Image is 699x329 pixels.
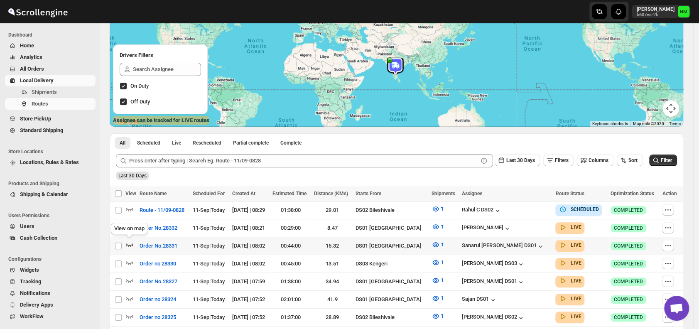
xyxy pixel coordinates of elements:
[5,276,96,287] button: Tracking
[669,121,681,126] a: Terms (opens in new tab)
[649,155,677,166] button: Filter
[559,223,581,231] button: LIVE
[5,98,96,110] button: Routes
[5,40,96,52] button: Home
[20,278,41,285] span: Tracking
[20,223,34,229] span: Users
[140,224,177,232] span: Order No.28332
[20,313,44,319] span: WorkFlow
[140,313,176,322] span: Order no 28325
[570,224,581,230] b: LIVE
[678,6,689,17] span: Narjit Magar
[592,121,628,127] button: Keyboard shortcuts
[5,287,96,299] button: Notifications
[129,154,478,167] input: Press enter after typing | Search Eg. Route - 11/09-0828
[135,239,182,253] button: Order No.28331
[462,296,497,304] button: Sajan DS01
[32,101,48,107] span: Routes
[427,256,449,269] button: 1
[589,157,608,163] span: Columns
[140,191,167,196] span: Route Name
[611,191,654,196] span: Optimization Status
[5,157,96,168] button: Locations, Rules & Rates
[462,314,525,322] button: [PERSON_NAME] DS02
[140,295,176,304] span: Order no 28324
[20,42,34,49] span: Home
[120,51,201,59] h2: Drivers Filters
[356,313,426,322] div: DS02 Bileshivale
[20,159,79,165] span: Locations, Rules & Rates
[543,155,574,166] button: Filters
[427,309,449,323] button: 1
[8,148,96,155] span: Store Locations
[495,155,540,166] button: Last 30 Days
[5,189,96,200] button: Shipping & Calendar
[5,52,96,63] button: Analytics
[559,205,598,214] button: SCHEDULED
[193,314,225,320] span: 11-Sep | Today
[272,313,309,322] div: 01:37:00
[614,207,643,214] span: COMPLETED
[20,77,54,83] span: Local Delivery
[427,220,449,233] button: 1
[570,278,581,284] b: LIVE
[441,206,444,212] span: 1
[577,155,613,166] button: Columns
[462,224,511,233] button: [PERSON_NAME]
[232,224,267,232] div: [DATE] | 08:21
[130,98,150,105] span: Off Duty
[232,313,267,322] div: [DATE] | 07:52
[462,278,525,286] div: [PERSON_NAME] DS01
[664,296,689,321] div: Open chat
[614,314,643,321] span: COMPLETED
[462,242,544,250] div: Sanarul [PERSON_NAME] DS01
[314,191,348,196] span: Distance (KMs)
[637,12,674,17] p: b607ea-2b
[272,242,309,250] div: 00:44:00
[432,191,455,196] span: Shipments
[130,83,149,89] span: On Duty
[113,116,209,125] label: Assignee can be tracked for LIVE routes
[137,140,160,146] span: Scheduled
[559,295,581,303] button: LIVE
[314,206,351,214] div: 29.01
[356,260,426,268] div: DS03 Kengeri
[633,121,664,126] span: Map data ©2025
[559,259,581,267] button: LIVE
[135,221,182,235] button: Order No.28332
[680,9,687,15] text: NM
[427,292,449,305] button: 1
[356,206,426,214] div: DS02 Bileshivale
[314,295,351,304] div: 41.9
[614,243,643,249] span: COMPLETED
[140,277,177,286] span: Order No.28327
[462,260,525,268] div: [PERSON_NAME] DS03
[140,260,176,268] span: Order no 28330
[506,157,535,163] span: Last 30 Days
[559,241,581,249] button: LIVE
[637,6,674,12] p: [PERSON_NAME]
[20,127,63,133] span: Standard Shipping
[441,223,444,230] span: 1
[140,206,184,214] span: Route - 11/09-0828
[314,260,351,268] div: 13.51
[232,260,267,268] div: [DATE] | 08:02
[232,295,267,304] div: [DATE] | 07:52
[193,140,221,146] span: Rescheduled
[193,296,225,302] span: 11-Sep | Today
[112,116,139,127] img: Google
[462,191,482,196] span: Assignee
[570,314,581,319] b: LIVE
[314,277,351,286] div: 34.94
[280,140,302,146] span: Complete
[628,157,638,163] span: Sort
[20,191,68,197] span: Shipping & Calendar
[32,89,57,95] span: Shipments
[272,206,309,214] div: 01:38:00
[118,173,147,179] span: Last 30 Days
[441,295,444,301] span: 1
[135,204,189,217] button: Route - 11/09-0828
[356,295,426,304] div: DS01 [GEOGRAPHIC_DATA]
[135,293,181,306] button: Order no 28324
